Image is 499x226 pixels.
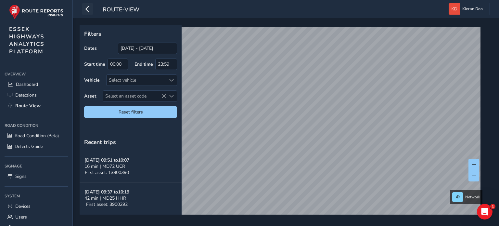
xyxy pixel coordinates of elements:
label: Dates [84,45,97,51]
a: Devices [5,201,68,212]
a: Signs [5,171,68,182]
strong: [DATE] 09:37 to 10:19 [84,189,129,195]
label: Start time [84,61,105,67]
div: Overview [5,69,68,79]
div: Signage [5,161,68,171]
button: [DATE] 09:51 to10:0716 min | MD72 UCRFirst asset: 13800390 [80,151,182,182]
span: Dashboard [16,81,38,87]
a: Dashboard [5,79,68,90]
span: Select an asset code [103,91,166,101]
span: Devices [15,203,31,209]
a: Users [5,212,68,222]
span: 1 [490,204,495,209]
span: route-view [103,6,139,15]
div: System [5,191,68,201]
button: [DATE] 09:37 to10:1942 min | MD25 HHRFirst asset: 3900292 [80,182,182,214]
img: rr logo [9,5,63,19]
div: Road Condition [5,121,68,130]
strong: [DATE] 09:51 to 10:07 [84,157,129,163]
a: Road Condition (Beta) [5,130,68,141]
button: Reset filters [84,106,177,118]
div: Select vehicle [107,75,166,86]
span: First asset: 13800390 [85,169,129,176]
button: Kieran Doo [449,3,485,15]
span: Reset filters [89,109,172,115]
img: diamond-layout [449,3,460,15]
span: Users [15,214,27,220]
a: Detections [5,90,68,100]
canvas: Map [82,27,480,222]
label: Vehicle [84,77,100,83]
span: Defects Guide [15,143,43,150]
span: First asset: 3900292 [86,201,128,207]
span: Signs [15,173,27,179]
span: 42 min | MD25 HHR [84,195,126,201]
div: Select an asset code [166,91,177,101]
a: Route View [5,100,68,111]
label: End time [134,61,153,67]
span: Recent trips [84,138,116,146]
iframe: Intercom live chat [477,204,493,219]
p: Filters [84,30,177,38]
span: Network [465,194,480,200]
a: Defects Guide [5,141,68,152]
label: Asset [84,93,96,99]
span: Road Condition (Beta) [15,133,59,139]
span: 16 min | MD72 UCR [84,163,125,169]
span: Detections [15,92,37,98]
span: Kieran Doo [462,3,483,15]
span: ESSEX HIGHWAYS ANALYTICS PLATFORM [9,25,45,55]
span: Route View [15,103,41,109]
